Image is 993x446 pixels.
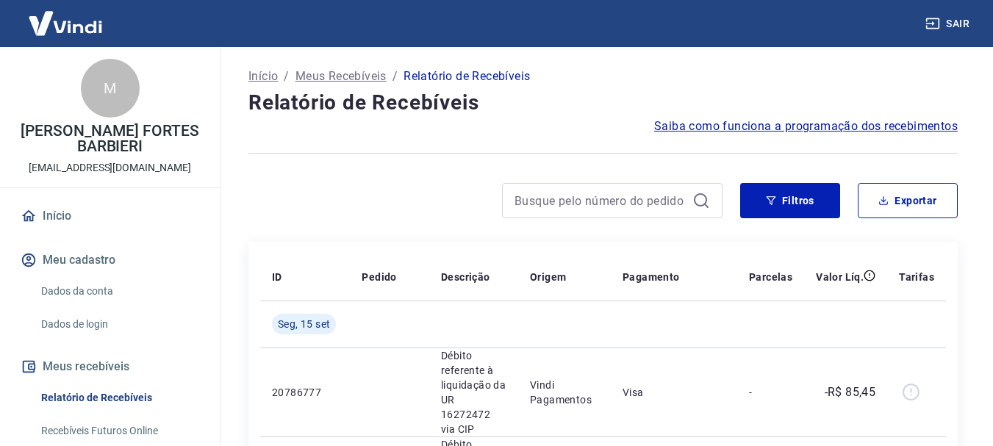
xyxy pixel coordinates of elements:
p: Relatório de Recebíveis [404,68,530,85]
p: 20786777 [272,385,338,400]
p: / [392,68,398,85]
button: Meus recebíveis [18,350,202,383]
button: Sair [922,10,975,37]
div: M [81,59,140,118]
p: - [749,385,792,400]
a: Dados da conta [35,276,202,306]
p: Visa [623,385,725,400]
span: Seg, 15 set [278,317,330,331]
p: Tarifas [899,270,934,284]
img: Vindi [18,1,113,46]
button: Filtros [740,183,840,218]
p: Valor Líq. [816,270,864,284]
a: Saiba como funciona a programação dos recebimentos [654,118,958,135]
a: Relatório de Recebíveis [35,383,202,413]
a: Início [18,200,202,232]
p: Débito referente à liquidação da UR 16272472 via CIP [441,348,506,436]
p: Pagamento [623,270,680,284]
p: Pedido [362,270,396,284]
p: Vindi Pagamentos [530,378,599,407]
a: Início [248,68,278,85]
p: [EMAIL_ADDRESS][DOMAIN_NAME] [29,160,191,176]
p: Origem [530,270,566,284]
a: Meus Recebíveis [295,68,387,85]
p: ID [272,270,282,284]
p: Descrição [441,270,490,284]
p: [PERSON_NAME] FORTES BARBIERI [12,123,208,154]
p: / [284,68,289,85]
p: -R$ 85,45 [825,384,876,401]
a: Dados de login [35,309,202,339]
button: Exportar [858,183,958,218]
a: Recebíveis Futuros Online [35,416,202,446]
button: Meu cadastro [18,244,202,276]
input: Busque pelo número do pedido [515,190,687,212]
p: Parcelas [749,270,792,284]
h4: Relatório de Recebíveis [248,88,958,118]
